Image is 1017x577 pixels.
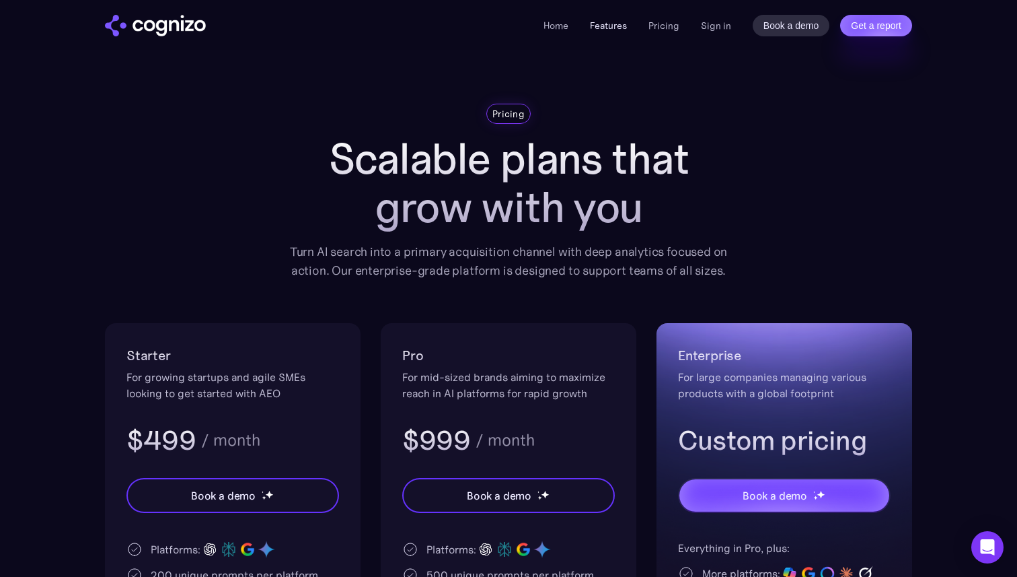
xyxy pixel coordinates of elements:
[678,478,891,513] a: Book a demostarstarstar
[105,15,206,36] a: home
[817,490,825,499] img: star
[678,369,891,401] div: For large companies managing various products with a global footprint
[492,107,525,121] div: Pricing
[648,20,679,32] a: Pricing
[813,496,818,500] img: star
[201,432,260,448] div: / month
[537,496,542,500] img: star
[265,490,274,499] img: star
[743,487,807,504] div: Book a demo
[105,15,206,36] img: cognizo logo
[541,490,550,499] img: star
[402,345,615,366] h2: Pro
[191,487,256,504] div: Book a demo
[971,531,1004,564] div: Open Intercom Messenger
[678,345,891,366] h2: Enterprise
[476,432,535,448] div: / month
[426,541,476,557] div: Platforms:
[701,18,731,34] a: Sign in
[126,423,196,458] h3: $499
[280,135,737,232] h1: Scalable plans that grow with you
[590,20,627,32] a: Features
[402,369,615,401] div: For mid-sized brands aiming to maximize reach in AI platforms for rapid growth
[262,491,264,493] img: star
[840,15,912,36] a: Get a report
[126,478,339,513] a: Book a demostarstarstar
[753,15,830,36] a: Book a demo
[537,491,539,493] img: star
[678,540,891,556] div: Everything in Pro, plus:
[280,242,737,280] div: Turn AI search into a primary acquisition channel with deep analytics focused on action. Our ente...
[262,496,266,500] img: star
[467,487,531,504] div: Book a demo
[402,478,615,513] a: Book a demostarstarstar
[813,491,815,493] img: star
[678,423,891,458] h3: Custom pricing
[402,423,470,458] h3: $999
[126,369,339,401] div: For growing startups and agile SMEs looking to get started with AEO
[151,541,200,557] div: Platforms:
[126,345,339,366] h2: Starter
[543,20,568,32] a: Home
